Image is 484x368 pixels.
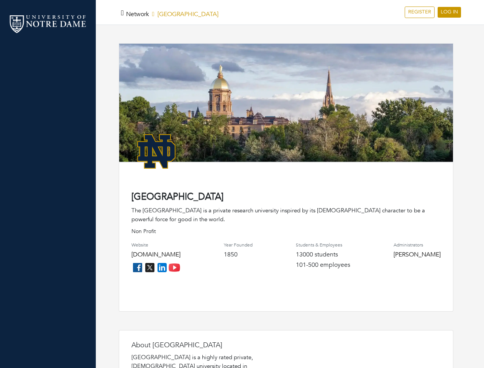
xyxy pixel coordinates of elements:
[131,341,285,350] h4: About [GEOGRAPHIC_DATA]
[296,242,350,248] h4: Students & Employees
[131,242,180,248] h4: Website
[8,13,88,34] img: nd_logo.png
[131,192,441,203] h4: [GEOGRAPHIC_DATA]
[168,261,180,274] img: youtube_icon-fc3c61c8c22f3cdcae68f2f17984f5f016928f0ca0694dd5da90beefb88aa45e.png
[131,206,441,223] div: The [GEOGRAPHIC_DATA] is a private research university inspired by its [DEMOGRAPHIC_DATA] charact...
[296,251,350,258] h4: 13000 students
[394,250,441,259] a: [PERSON_NAME]
[405,7,435,18] a: REGISTER
[119,44,453,171] img: rare_disease_hero-1920%20copy.png
[438,7,461,18] a: LOG IN
[131,261,144,274] img: facebook_icon-256f8dfc8812ddc1b8eade64b8eafd8a868ed32f90a8d2bb44f507e1979dbc24.png
[126,11,218,18] h5: [GEOGRAPHIC_DATA]
[156,261,168,274] img: linkedin_icon-84db3ca265f4ac0988026744a78baded5d6ee8239146f80404fb69c9eee6e8e7.png
[224,242,253,248] h4: Year Founded
[131,250,180,259] a: [DOMAIN_NAME]
[131,127,181,176] img: NotreDame_Logo.png
[224,251,253,258] h4: 1850
[394,242,441,248] h4: Administrators
[131,227,441,235] p: Non Profit
[144,261,156,274] img: twitter_icon-7d0bafdc4ccc1285aa2013833b377ca91d92330db209b8298ca96278571368c9.png
[126,10,149,18] a: Network
[296,261,350,269] h4: 101-500 employees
